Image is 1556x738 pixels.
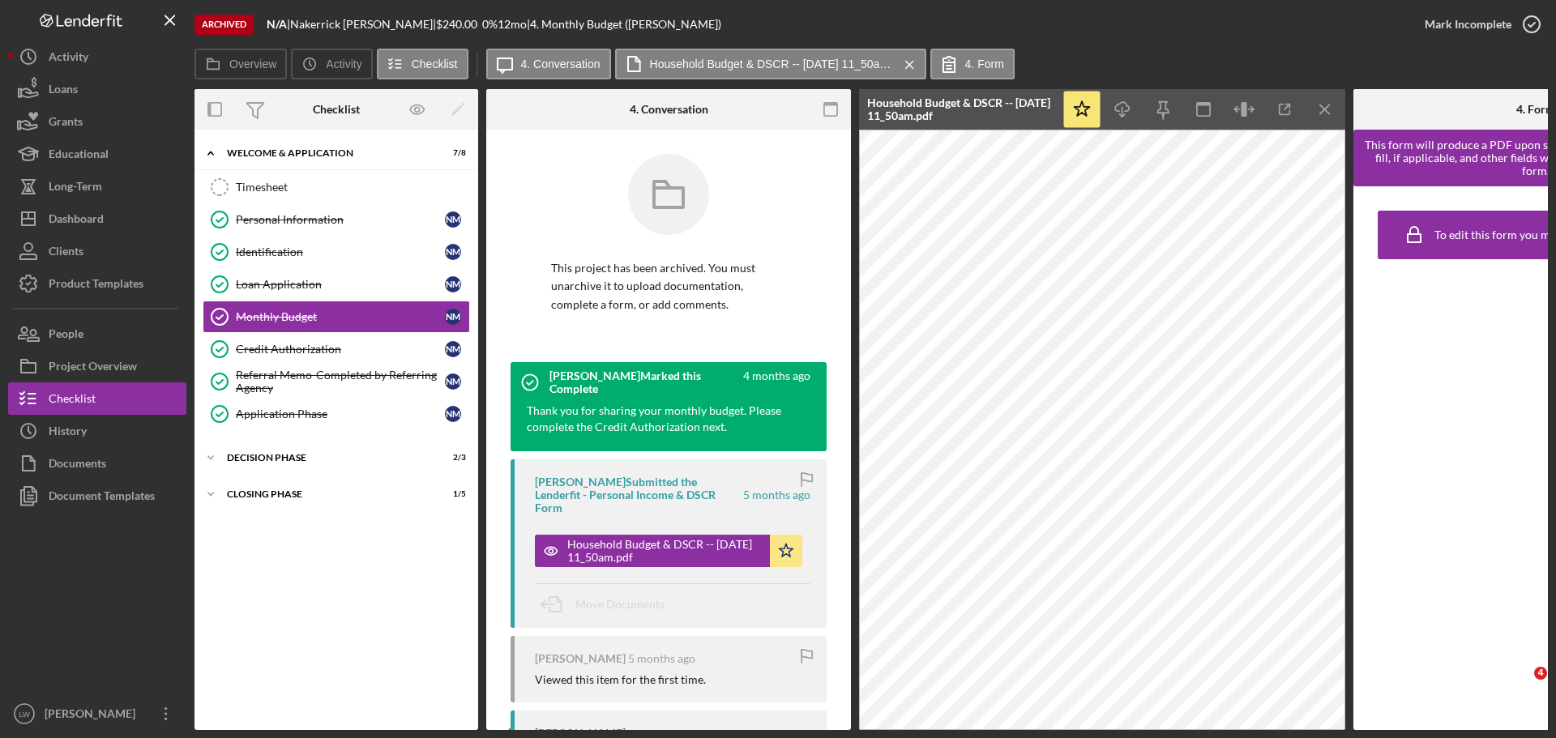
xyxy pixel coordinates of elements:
[203,365,470,398] a: Referral Memo-Completed by Referring AgencyNM
[535,652,626,665] div: [PERSON_NAME]
[628,652,695,665] time: 2025-04-09 15:44
[1501,667,1540,706] iframe: Intercom live chat
[194,49,287,79] button: Overview
[49,350,137,386] div: Project Overview
[445,406,461,422] div: N M
[650,58,893,70] label: Household Budget & DSCR -- [DATE] 11_50am.pdf
[437,489,466,499] div: 1 / 5
[8,138,186,170] button: Educational
[535,535,802,567] button: Household Budget & DSCR -- [DATE] 11_50am.pdf
[49,105,83,142] div: Grants
[8,447,186,480] button: Documents
[290,18,436,31] div: Nakerrick [PERSON_NAME] |
[313,103,360,116] div: Checklist
[227,453,425,463] div: Decision Phase
[19,710,31,719] text: LW
[49,41,88,77] div: Activity
[203,398,470,430] a: Application PhaseNM
[229,58,276,70] label: Overview
[203,203,470,236] a: Personal InformationNM
[535,584,681,625] button: Move Documents
[527,18,721,31] div: | 4. Monthly Budget ([PERSON_NAME])
[49,382,96,419] div: Checklist
[236,407,445,420] div: Application Phase
[203,171,470,203] a: Timesheet
[8,415,186,447] button: History
[267,17,287,31] b: N/A
[8,267,186,300] a: Product Templates
[575,597,665,611] span: Move Documents
[236,278,445,291] div: Loan Application
[551,259,786,314] p: This project has been archived. You must unarchive it to upload documentation, complete a form, o...
[437,453,466,463] div: 2 / 3
[445,373,461,390] div: N M
[743,369,810,395] time: 2025-04-24 20:14
[630,103,708,116] div: 4. Conversation
[236,245,445,258] div: Identification
[227,489,425,499] div: Closing Phase
[8,170,186,203] button: Long-Term
[49,235,83,271] div: Clients
[203,301,470,333] a: Monthly BudgetNM
[930,49,1015,79] button: 4. Form
[267,18,290,31] div: |
[49,415,87,451] div: History
[203,236,470,268] a: IdentificationNM
[412,58,458,70] label: Checklist
[49,480,155,516] div: Document Templates
[49,447,106,484] div: Documents
[1534,667,1547,680] span: 4
[535,673,706,686] div: Viewed this item for the first time.
[236,213,445,226] div: Personal Information
[521,58,601,70] label: 4. Conversation
[377,49,468,79] button: Checklist
[49,138,109,174] div: Educational
[8,105,186,138] a: Grants
[615,49,926,79] button: Household Budget & DSCR -- [DATE] 11_50am.pdf
[326,58,361,70] label: Activity
[1516,103,1555,116] div: 4. Form
[194,15,254,35] div: Archived
[8,697,186,730] button: LW[PERSON_NAME]
[437,148,466,158] div: 7 / 8
[236,369,445,395] div: Referral Memo-Completed by Referring Agency
[445,211,461,228] div: N M
[535,476,741,514] div: [PERSON_NAME] Submitted the Lenderfit - Personal Income & DSCR Form
[203,268,470,301] a: Loan ApplicationNM
[8,350,186,382] button: Project Overview
[498,18,527,31] div: 12 mo
[445,276,461,292] div: N M
[567,538,762,564] div: Household Budget & DSCR -- [DATE] 11_50am.pdf
[8,382,186,415] a: Checklist
[203,333,470,365] a: Credit AuthorizationNM
[965,58,1004,70] label: 4. Form
[867,96,1054,122] div: Household Budget & DSCR -- [DATE] 11_50am.pdf
[8,41,186,73] button: Activity
[49,203,104,239] div: Dashboard
[8,235,186,267] button: Clients
[236,310,445,323] div: Monthly Budget
[486,49,611,79] button: 4. Conversation
[1425,8,1511,41] div: Mark Incomplete
[291,49,372,79] button: Activity
[236,343,445,356] div: Credit Authorization
[49,170,102,207] div: Long-Term
[1409,8,1548,41] button: Mark Incomplete
[8,480,186,512] button: Document Templates
[8,203,186,235] button: Dashboard
[549,369,741,395] div: [PERSON_NAME] Marked this Complete
[445,244,461,260] div: N M
[527,403,794,435] div: Thank you for sharing your monthly budget. Please complete the Credit Authorization next.
[8,73,186,105] button: Loans
[49,267,143,304] div: Product Templates
[743,488,810,501] time: 2025-04-09 15:50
